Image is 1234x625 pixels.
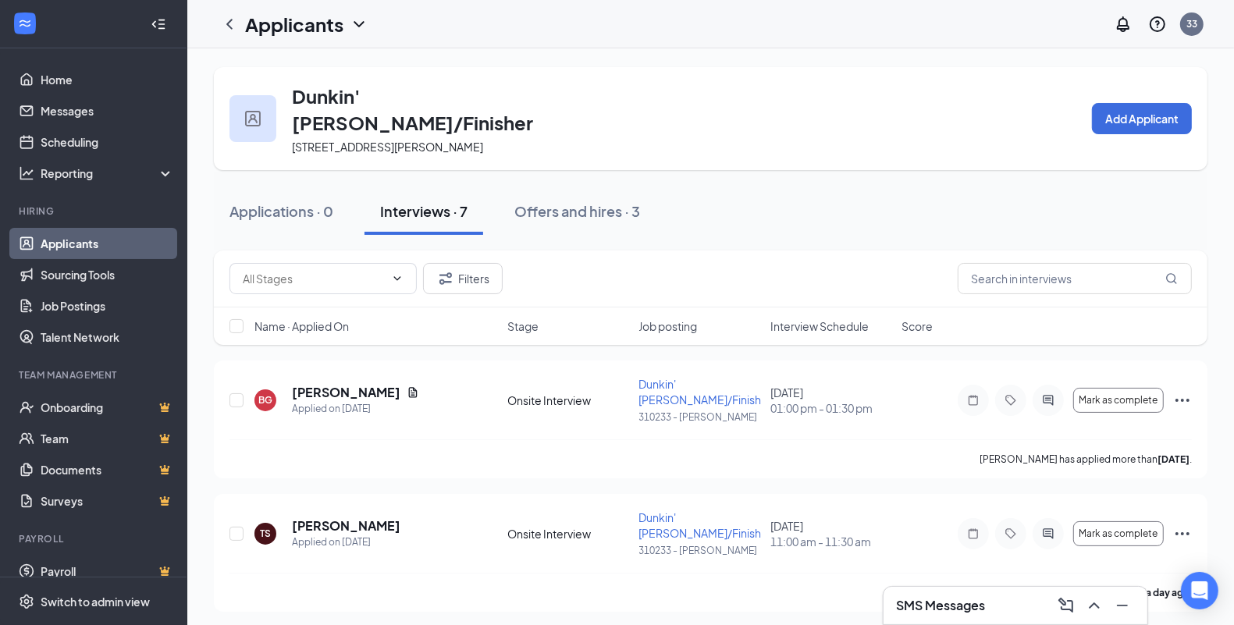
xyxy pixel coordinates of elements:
a: PayrollCrown [41,556,174,587]
div: Onsite Interview [507,526,629,542]
span: 01:00 pm - 01:30 pm [770,400,892,416]
a: DocumentsCrown [41,454,174,485]
input: Search in interviews [958,263,1192,294]
div: Team Management [19,368,171,382]
button: ChevronUp [1082,593,1107,618]
div: [DATE] [770,518,892,549]
svg: ComposeMessage [1057,596,1076,615]
div: TS [260,527,271,540]
div: Reporting [41,165,175,181]
svg: Note [964,527,983,540]
div: Onsite Interview [507,392,629,408]
span: [STREET_ADDRESS][PERSON_NAME] [292,140,483,154]
a: TeamCrown [41,423,174,454]
svg: ChevronUp [1085,596,1104,615]
svg: ChevronDown [350,15,368,34]
img: user icon [245,111,261,126]
p: 310233 - [PERSON_NAME] [639,544,761,557]
button: Mark as complete [1073,388,1164,413]
a: Applicants [41,228,174,259]
svg: WorkstreamLogo [17,16,33,31]
div: Applied on [DATE] [292,401,419,417]
h1: Applicants [245,11,343,37]
h3: SMS Messages [896,597,985,614]
svg: Note [964,394,983,407]
svg: Notifications [1114,15,1133,34]
svg: QuestionInfo [1148,15,1167,34]
h3: Dunkin' [PERSON_NAME]/Finisher [292,83,600,136]
svg: Analysis [19,165,34,181]
svg: Collapse [151,16,166,32]
a: Sourcing Tools [41,259,174,290]
a: Scheduling [41,126,174,158]
div: Offers and hires · 3 [514,201,640,221]
p: 310233 - [PERSON_NAME] [639,410,761,424]
span: Dunkin' [PERSON_NAME]/Finisher [639,510,773,540]
span: Dunkin' [PERSON_NAME]/Finisher [639,377,773,407]
b: [DATE] [1158,453,1190,465]
a: OnboardingCrown [41,392,174,423]
button: Filter Filters [423,263,503,294]
svg: ActiveChat [1039,394,1058,407]
div: BG [258,393,272,407]
div: Payroll [19,532,171,545]
a: Job Postings [41,290,174,321]
span: Mark as complete [1079,395,1158,406]
svg: Ellipses [1173,391,1192,410]
a: Talent Network [41,321,174,353]
h5: [PERSON_NAME] [292,517,400,534]
input: All Stages [243,270,385,287]
button: Mark as complete [1073,521,1164,546]
div: [DATE] [770,385,892,416]
svg: Ellipses [1173,524,1192,543]
svg: ChevronLeft [220,15,239,34]
svg: ActiveChat [1039,527,1058,540]
div: Switch to admin view [41,594,150,609]
div: Applied on [DATE] [292,534,400,550]
button: ComposeMessage [1054,593,1079,618]
a: SurveysCrown [41,485,174,517]
svg: Settings [19,594,34,609]
button: Add Applicant [1092,103,1192,134]
span: Name · Applied On [254,318,349,334]
svg: Document [407,386,419,399]
a: Messages [41,95,174,126]
span: Mark as complete [1079,528,1158,539]
span: Score [901,318,933,334]
span: Interview Schedule [770,318,869,334]
span: 11:00 am - 11:30 am [770,534,892,549]
button: Minimize [1110,593,1135,618]
svg: MagnifyingGlass [1165,272,1178,285]
div: Interviews · 7 [380,201,468,221]
span: Job posting [639,318,698,334]
svg: Tag [1001,394,1020,407]
svg: Filter [436,269,455,288]
b: a day ago [1146,587,1190,598]
a: Home [41,64,174,95]
div: Applications · 0 [229,201,333,221]
svg: Tag [1001,527,1020,540]
svg: ChevronDown [391,272,404,285]
span: Stage [507,318,539,334]
svg: Minimize [1113,596,1132,615]
h5: [PERSON_NAME] [292,384,400,401]
div: Open Intercom Messenger [1181,572,1218,609]
div: Hiring [19,204,171,218]
div: 33 [1186,17,1197,30]
p: [PERSON_NAME] has applied more than . [980,453,1192,466]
